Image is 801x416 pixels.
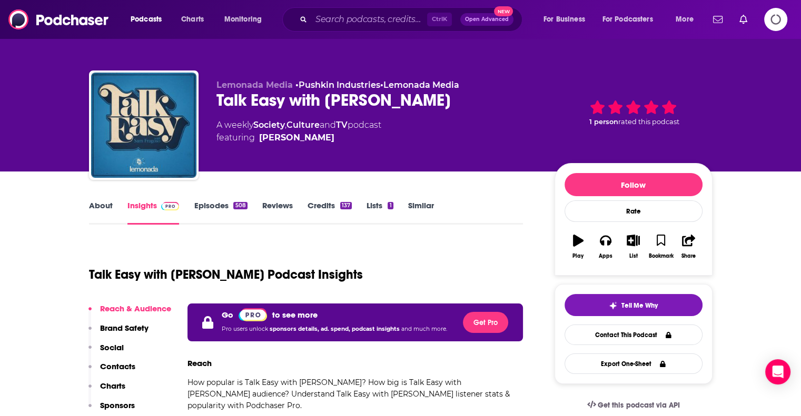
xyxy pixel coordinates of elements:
[262,200,293,225] a: Reviews
[88,361,135,381] button: Contacts
[127,200,180,225] a: InsightsPodchaser Pro
[88,323,149,342] button: Brand Safety
[320,120,336,130] span: and
[299,80,380,90] a: Pushkin Industries
[465,17,509,22] span: Open Advanced
[216,131,381,144] span: featuring
[543,12,585,27] span: For Business
[681,253,696,259] div: Share
[88,381,125,400] button: Charts
[565,173,703,196] button: Follow
[224,12,262,27] span: Monitoring
[647,228,675,266] button: Bookmark
[285,120,286,130] span: ,
[131,12,162,27] span: Podcasts
[270,326,401,332] span: sponsors details, ad. spend, podcast insights
[709,11,727,28] a: Show notifications dropdown
[100,400,135,410] p: Sponsors
[100,361,135,371] p: Contacts
[735,11,751,28] a: Show notifications dropdown
[216,119,381,144] div: A weekly podcast
[598,401,679,410] span: Get this podcast via API
[123,11,175,28] button: open menu
[367,200,393,225] a: Lists1
[161,202,180,210] img: Podchaser Pro
[174,11,210,28] a: Charts
[292,7,532,32] div: Search podcasts, credits, & more...
[565,200,703,222] div: Rate
[599,253,612,259] div: Apps
[609,301,617,310] img: tell me why sparkle
[668,11,707,28] button: open menu
[383,80,459,90] a: Lemonada Media
[253,120,285,130] a: Society
[194,200,247,225] a: Episodes508
[536,11,598,28] button: open menu
[494,6,513,16] span: New
[233,202,247,209] div: 508
[100,381,125,391] p: Charts
[239,308,268,321] img: Podchaser Pro
[427,13,452,26] span: Ctrl K
[91,73,196,178] img: Talk Easy with Sam Fragoso
[222,310,233,320] p: Go
[88,303,171,323] button: Reach & Audience
[555,80,713,145] div: 1 personrated this podcast
[89,200,113,225] a: About
[648,253,673,259] div: Bookmark
[764,8,787,31] span: Logging in
[100,342,124,352] p: Social
[336,120,348,130] a: TV
[565,353,703,374] button: Export One-Sheet
[216,80,293,90] span: Lemonada Media
[181,12,204,27] span: Charts
[596,11,668,28] button: open menu
[187,358,212,368] h3: Reach
[88,342,124,362] button: Social
[629,253,638,259] div: List
[619,228,647,266] button: List
[565,228,592,266] button: Play
[8,9,110,29] img: Podchaser - Follow, Share and Rate Podcasts
[272,310,318,320] p: to see more
[765,359,790,384] div: Open Intercom Messenger
[565,294,703,316] button: tell me why sparkleTell Me Why
[100,303,171,313] p: Reach & Audience
[286,120,320,130] a: Culture
[380,80,459,90] span: •
[589,118,618,126] span: 1 person
[308,200,352,225] a: Credits137
[311,11,427,28] input: Search podcasts, credits, & more...
[618,118,679,126] span: rated this podcast
[572,253,584,259] div: Play
[295,80,380,90] span: •
[259,131,334,144] a: Sam Fragoso
[460,13,513,26] button: Open AdvancedNew
[621,301,658,310] span: Tell Me Why
[217,11,275,28] button: open menu
[565,324,703,345] a: Contact This Podcast
[187,377,523,411] p: How popular is Talk Easy with [PERSON_NAME]? How big is Talk Easy with [PERSON_NAME] audience? Un...
[340,202,352,209] div: 137
[239,308,268,321] a: Pro website
[222,321,447,337] p: Pro users unlock and much more.
[592,228,619,266] button: Apps
[675,228,702,266] button: Share
[602,12,653,27] span: For Podcasters
[408,200,434,225] a: Similar
[89,267,363,282] h1: Talk Easy with [PERSON_NAME] Podcast Insights
[100,323,149,333] p: Brand Safety
[676,12,694,27] span: More
[388,202,393,209] div: 1
[463,312,508,333] button: Get Pro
